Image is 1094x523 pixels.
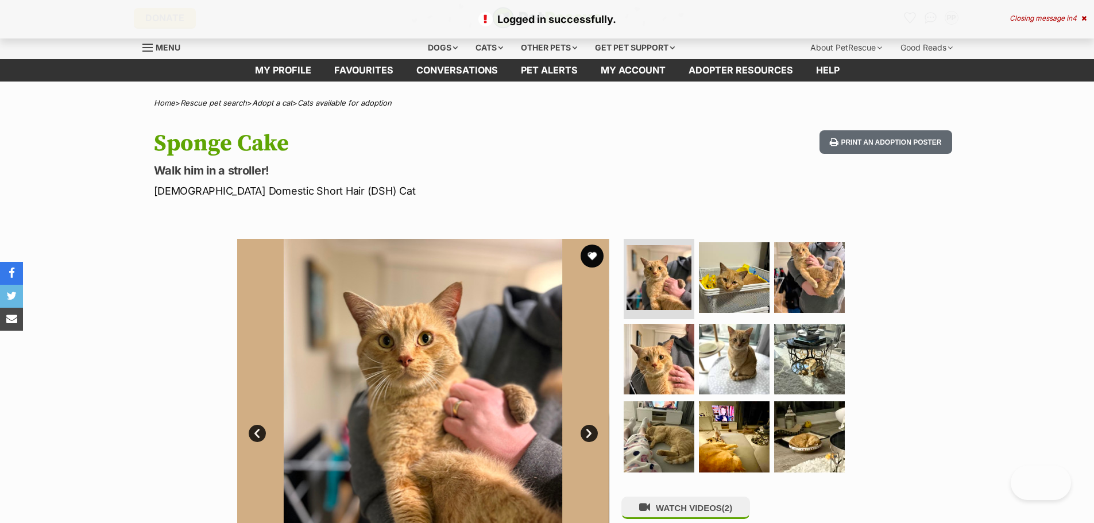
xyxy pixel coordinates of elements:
[624,401,694,472] img: Photo of Sponge Cake
[509,59,589,82] a: Pet alerts
[624,324,694,394] img: Photo of Sponge Cake
[513,36,585,59] div: Other pets
[156,42,180,52] span: Menu
[699,401,770,472] img: Photo of Sponge Cake
[125,99,969,107] div: > > >
[581,245,604,268] button: favourite
[805,59,851,82] a: Help
[774,324,845,394] img: Photo of Sponge Cake
[180,98,247,107] a: Rescue pet search
[774,242,845,313] img: Photo of Sponge Cake
[627,245,691,310] img: Photo of Sponge Cake
[142,36,188,57] a: Menu
[819,130,952,154] button: Print an adoption poster
[677,59,805,82] a: Adopter resources
[587,36,683,59] div: Get pet support
[154,130,640,157] h1: Sponge Cake
[699,324,770,394] img: Photo of Sponge Cake
[802,36,890,59] div: About PetRescue
[722,503,732,513] span: (2)
[154,183,640,199] p: [DEMOGRAPHIC_DATA] Domestic Short Hair (DSH) Cat
[774,401,845,472] img: Photo of Sponge Cake
[249,425,266,442] a: Prev
[11,11,1083,27] p: Logged in successfully.
[1011,466,1071,500] iframe: Help Scout Beacon - Open
[892,36,961,59] div: Good Reads
[621,497,750,519] button: WATCH VIDEOS(2)
[581,425,598,442] a: Next
[420,36,466,59] div: Dogs
[467,36,511,59] div: Cats
[699,242,770,313] img: Photo of Sponge Cake
[405,59,509,82] a: conversations
[297,98,392,107] a: Cats available for adoption
[323,59,405,82] a: Favourites
[154,162,640,179] p: Walk him in a stroller!
[252,98,292,107] a: Adopt a cat
[1072,14,1077,22] span: 4
[1010,14,1087,22] div: Closing message in
[589,59,677,82] a: My account
[154,98,175,107] a: Home
[243,59,323,82] a: My profile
